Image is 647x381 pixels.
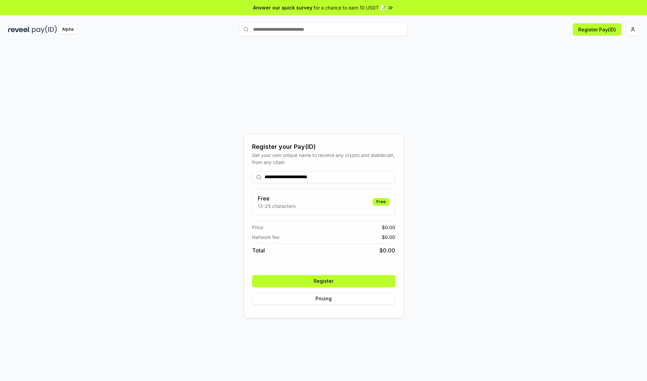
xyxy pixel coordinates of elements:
[252,152,395,166] div: Get your own unique name to receive any crypto and stablecoin, from any chain
[58,25,77,34] div: Alpha
[252,293,395,305] button: Pricing
[573,23,621,35] button: Register Pay(ID)
[379,246,395,254] span: $ 0.00
[252,224,263,231] span: Price
[382,234,395,241] span: $ 0.00
[258,194,296,202] h3: Free
[252,234,279,241] span: Network fee
[253,4,312,11] span: Answer our quick survey
[252,142,395,152] div: Register your Pay(ID)
[8,25,31,34] img: reveel_dark
[373,198,390,206] div: Free
[252,246,265,254] span: Total
[258,202,296,210] p: 13-25 characters
[314,4,386,11] span: for a chance to earn 10 USDT 📝
[252,275,395,287] button: Register
[382,224,395,231] span: $ 0.00
[32,25,57,34] img: pay_id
